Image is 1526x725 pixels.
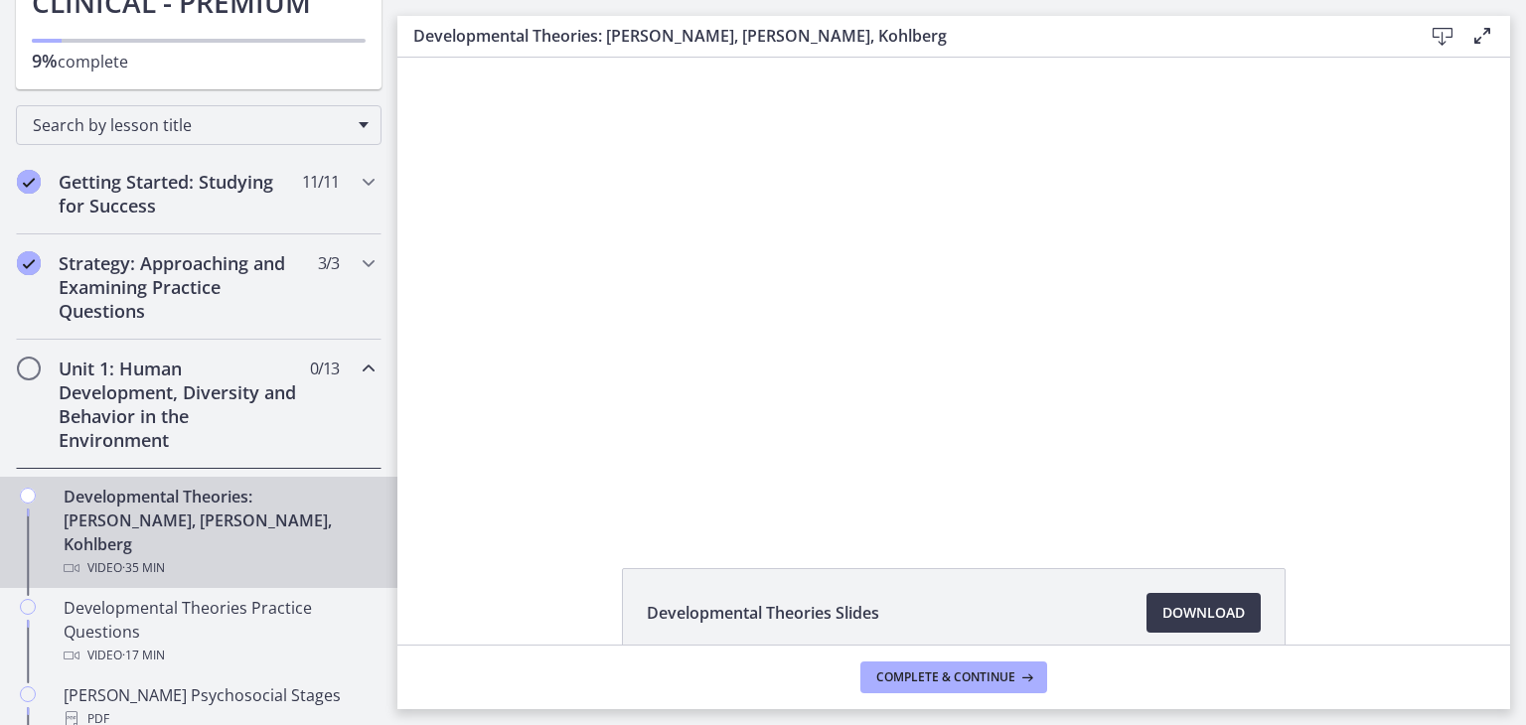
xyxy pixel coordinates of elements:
div: Video [64,556,374,580]
span: Developmental Theories Slides [647,601,879,625]
div: Video [64,644,374,667]
span: · 35 min [122,556,165,580]
iframe: Video Lesson [397,58,1510,522]
div: Developmental Theories Practice Questions [64,596,374,667]
button: Complete & continue [860,661,1047,693]
span: Download [1162,601,1245,625]
span: 3 / 3 [318,251,339,275]
div: Search by lesson title [16,105,381,145]
i: Completed [17,251,41,275]
span: 9% [32,49,58,72]
span: · 17 min [122,644,165,667]
h2: Getting Started: Studying for Success [59,170,301,217]
span: Search by lesson title [33,114,349,136]
p: complete [32,49,366,73]
span: Complete & continue [876,669,1015,685]
i: Completed [17,170,41,194]
span: 11 / 11 [302,170,339,194]
h2: Strategy: Approaching and Examining Practice Questions [59,251,301,323]
h3: Developmental Theories: [PERSON_NAME], [PERSON_NAME], Kohlberg [413,24,1391,48]
div: Developmental Theories: [PERSON_NAME], [PERSON_NAME], Kohlberg [64,485,374,580]
span: 0 / 13 [310,357,339,380]
h2: Unit 1: Human Development, Diversity and Behavior in the Environment [59,357,301,452]
a: Download [1146,593,1261,633]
